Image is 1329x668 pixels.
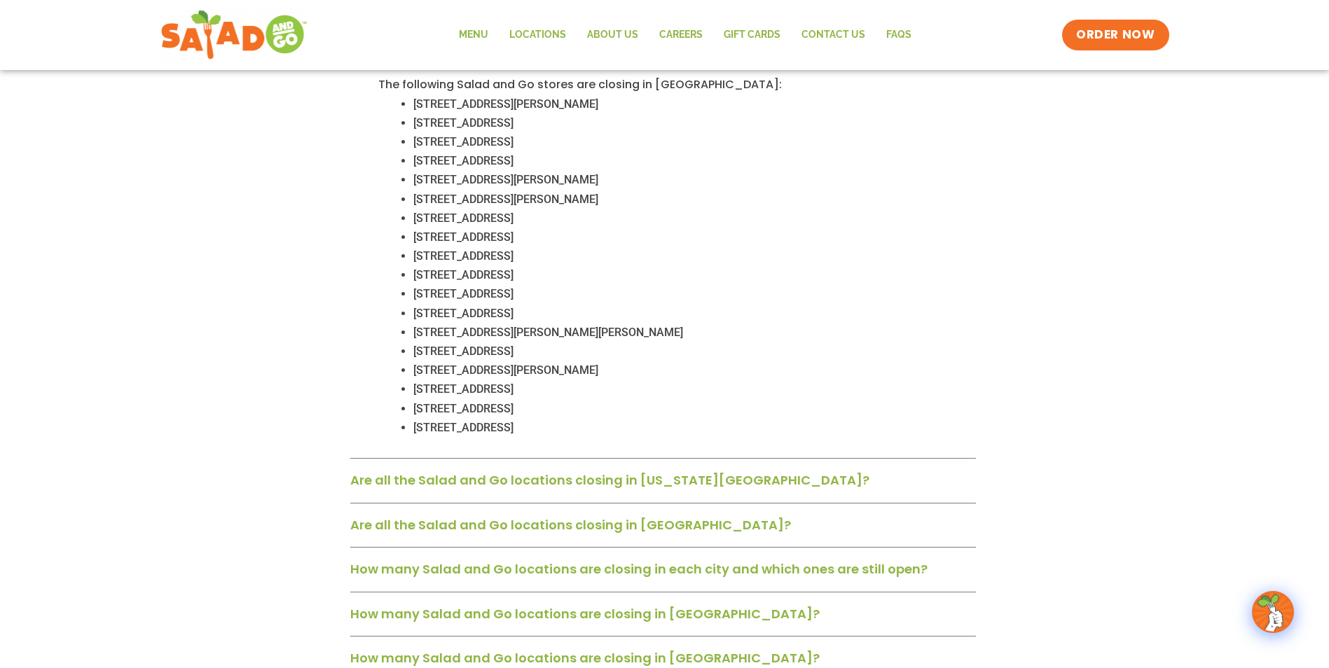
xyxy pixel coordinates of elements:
div: How many Salad and Go locations are closing in [GEOGRAPHIC_DATA]? [350,601,976,637]
a: Careers [649,19,713,51]
a: Menu [448,19,499,51]
span: [STREET_ADDRESS] [413,345,514,358]
a: Locations [499,19,577,51]
span: [STREET_ADDRESS] [413,421,514,434]
span: [STREET_ADDRESS] [413,135,514,148]
div: Are all the Salad and Go locations closing in [US_STATE][GEOGRAPHIC_DATA]? [350,467,976,503]
span: [STREET_ADDRESS] [413,154,514,167]
img: wpChatIcon [1253,592,1293,632]
span: [STREET_ADDRESS][PERSON_NAME] [413,97,598,111]
a: Are all the Salad and Go locations closing in [US_STATE][GEOGRAPHIC_DATA]? [350,471,869,489]
span: [STREET_ADDRESS] [413,211,514,225]
span: [STREET_ADDRESS][PERSON_NAME][PERSON_NAME] [413,326,683,339]
nav: Menu [448,19,922,51]
a: FAQs [876,19,922,51]
a: How many Salad and Go locations are closing in [GEOGRAPHIC_DATA]? [350,649,820,667]
span: [STREET_ADDRESS] [413,230,514,244]
a: How many Salad and Go locations are closing in each city and which ones are still open? [350,560,928,578]
a: GIFT CARDS [713,19,791,51]
span: [STREET_ADDRESS] [413,382,514,396]
span: [STREET_ADDRESS] [413,249,514,263]
a: Are all the Salad and Go locations closing in [GEOGRAPHIC_DATA]? [350,516,791,534]
span: [STREET_ADDRESS] [413,402,514,415]
a: About Us [577,19,649,51]
span: The following Salad and Go stores are closing in [GEOGRAPHIC_DATA]: [378,76,782,92]
img: new-SAG-logo-768×292 [160,7,308,63]
a: How many Salad and Go locations are closing in [GEOGRAPHIC_DATA]? [350,605,820,622]
span: [STREET_ADDRESS] [413,268,514,281]
div: Are all the Salad and Go locations closing in [GEOGRAPHIC_DATA]? [350,512,976,548]
a: ORDER NOW [1062,20,1169,50]
span: [STREET_ADDRESS][PERSON_NAME] [413,193,598,206]
span: [STREET_ADDRESS] [413,287,514,300]
a: Contact Us [791,19,876,51]
div: How many Salad and Go locations are closing in each city and which ones are still open? [350,556,976,592]
span: [STREET_ADDRESS] [413,116,514,130]
span: [STREET_ADDRESS] [413,307,514,320]
span: [STREET_ADDRESS][PERSON_NAME] [413,363,598,377]
span: ORDER NOW [1076,27,1155,43]
span: [STREET_ADDRESS][PERSON_NAME] [413,173,598,186]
